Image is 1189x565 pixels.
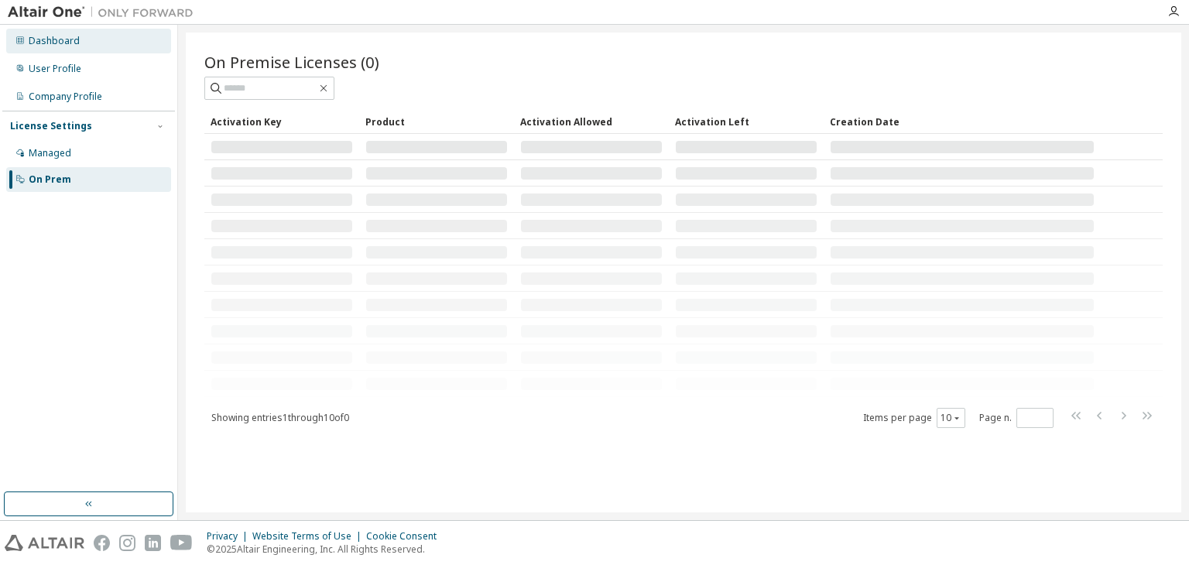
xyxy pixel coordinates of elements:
[8,5,201,20] img: Altair One
[204,51,379,73] span: On Premise Licenses (0)
[207,543,446,556] p: © 2025 Altair Engineering, Inc. All Rights Reserved.
[252,530,366,543] div: Website Terms of Use
[170,535,193,551] img: youtube.svg
[145,535,161,551] img: linkedin.svg
[207,530,252,543] div: Privacy
[94,535,110,551] img: facebook.svg
[119,535,135,551] img: instagram.svg
[863,408,965,428] span: Items per page
[830,109,1095,134] div: Creation Date
[211,411,349,424] span: Showing entries 1 through 10 of 0
[29,173,71,186] div: On Prem
[29,35,80,47] div: Dashboard
[29,147,71,159] div: Managed
[5,535,84,551] img: altair_logo.svg
[366,530,446,543] div: Cookie Consent
[29,91,102,103] div: Company Profile
[365,109,508,134] div: Product
[675,109,817,134] div: Activation Left
[520,109,663,134] div: Activation Allowed
[29,63,81,75] div: User Profile
[941,412,961,424] button: 10
[979,408,1054,428] span: Page n.
[211,109,353,134] div: Activation Key
[10,120,92,132] div: License Settings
